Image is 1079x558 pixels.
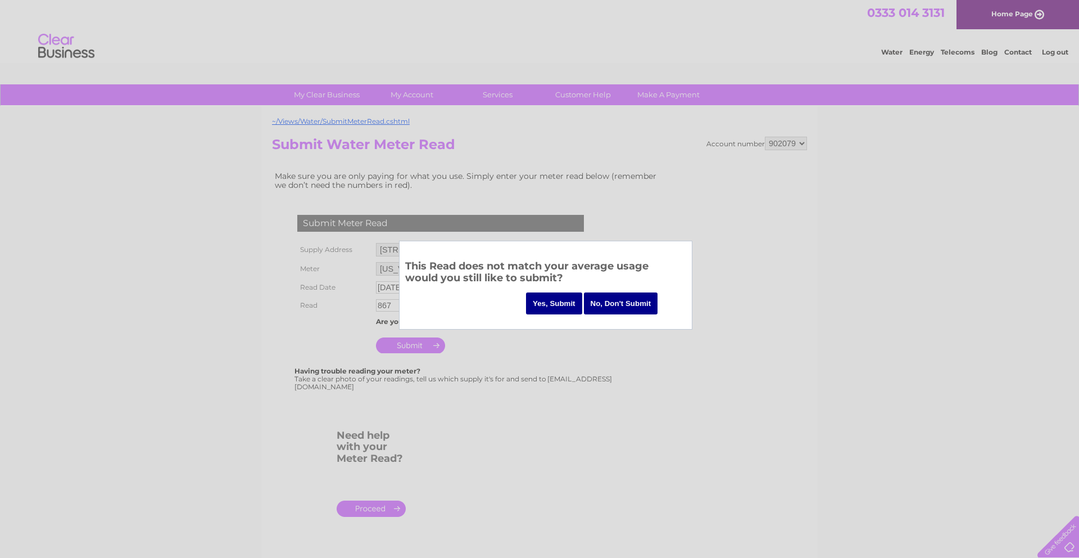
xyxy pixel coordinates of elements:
[405,258,686,289] h3: This Read does not match your average usage would you still like to submit?
[526,292,582,314] input: Yes, Submit
[584,292,658,314] input: No, Don't Submit
[1004,48,1032,56] a: Contact
[909,48,934,56] a: Energy
[867,6,945,20] a: 0333 014 3131
[941,48,974,56] a: Telecoms
[981,48,998,56] a: Blog
[881,48,903,56] a: Water
[38,29,95,64] img: logo.png
[1042,48,1068,56] a: Log out
[275,6,806,55] div: Clear Business is a trading name of Verastar Limited (registered in [GEOGRAPHIC_DATA] No. 3667643...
